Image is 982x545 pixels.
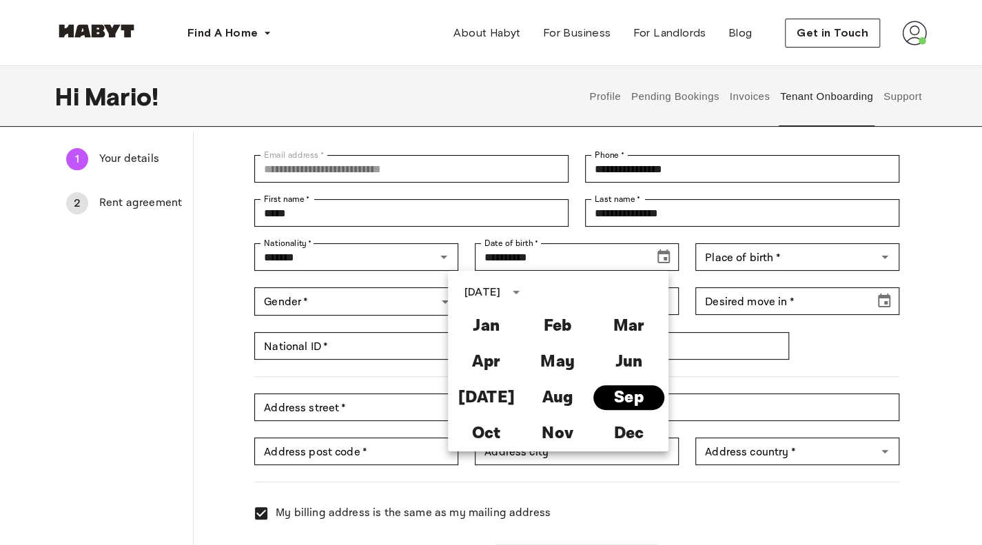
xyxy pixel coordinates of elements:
span: Blog [728,25,753,41]
button: calendar view is open, switch to year view [504,280,528,304]
button: Find A Home [176,19,283,47]
div: Address street [254,393,899,421]
button: Nov [522,421,593,446]
a: For Business [532,19,622,47]
div: Phone [585,155,899,183]
button: Sep [593,385,664,410]
div: First name [254,199,569,227]
img: Habyt [55,24,138,38]
label: Email address [264,149,324,161]
span: For Business [543,25,611,41]
button: May [522,349,593,374]
span: Find A Home [187,25,258,41]
span: For Landlords [633,25,706,41]
span: Your details [99,151,182,167]
button: Jan [451,313,522,338]
button: Mar [593,313,664,338]
div: Last name [585,199,899,227]
button: Open [875,247,894,267]
button: Invoices [728,66,771,127]
label: Last name [595,193,641,205]
button: Get in Touch [785,19,880,48]
span: Get in Touch [797,25,868,41]
button: Apr [451,349,522,374]
a: Blog [717,19,764,47]
button: Choose date [870,287,898,315]
span: Mario ! [85,82,158,111]
div: 2 [66,192,88,214]
div: 1 [66,148,88,170]
label: First name [264,193,310,205]
button: Support [881,66,923,127]
button: Feb [522,313,593,338]
span: My billing address is the same as my mailing address [276,505,551,522]
button: [DATE] [451,385,522,410]
div: Address post code [254,438,458,465]
div: Email address [254,155,569,183]
label: Nationality [264,237,312,249]
div: Address city [475,438,679,465]
a: For Landlords [622,19,717,47]
button: Aug [522,385,593,410]
button: Choose date, selected date is Sep 17, 1983 [650,243,677,271]
button: Open [875,442,894,461]
div: [DATE] [464,284,500,300]
button: Jun [593,349,664,374]
button: Tenant Onboarding [779,66,875,127]
label: Date of birth [484,237,538,249]
div: National ID [254,332,458,360]
div: 2Rent agreement [55,187,193,220]
button: Open [434,247,453,267]
div: user profile tabs [584,66,927,127]
button: Pending Bookings [629,66,721,127]
span: Rent agreement [99,195,182,212]
span: About Habyt [453,25,520,41]
button: Oct [451,421,522,446]
button: Profile [588,66,623,127]
div: 1Your details [55,143,193,176]
a: About Habyt [442,19,531,47]
span: Your details [238,99,883,127]
span: Hi [55,82,85,111]
img: avatar [902,21,927,45]
button: Dec [593,421,664,446]
label: Phone [595,149,624,161]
